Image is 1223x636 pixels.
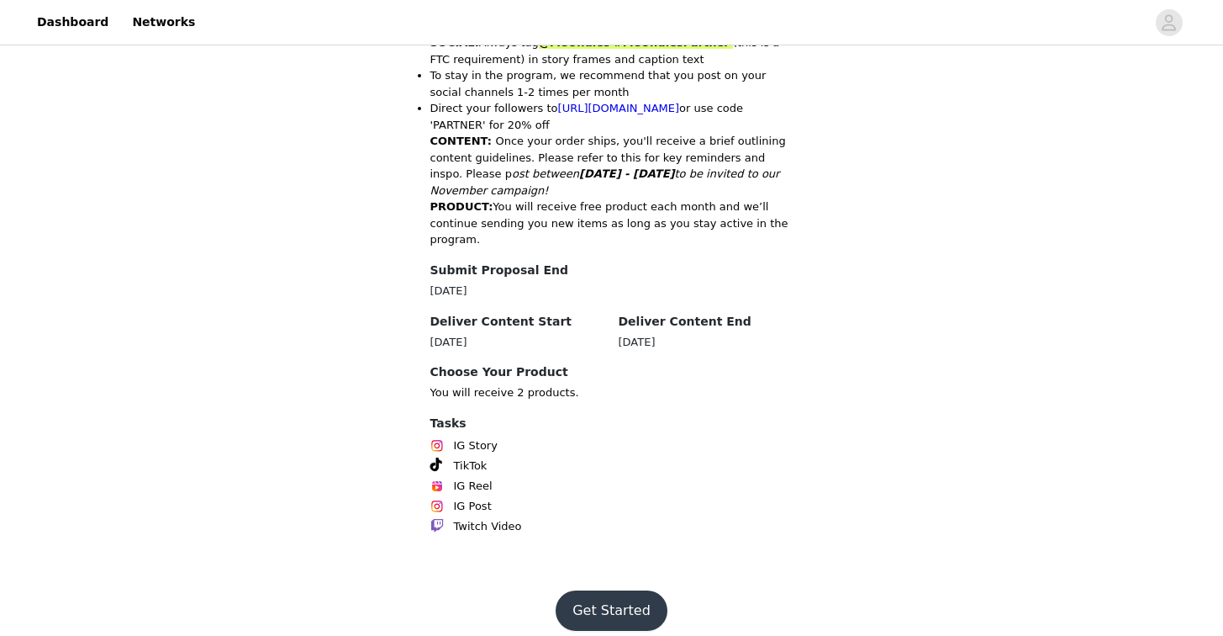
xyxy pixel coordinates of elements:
[122,3,205,41] a: Networks
[454,498,492,515] span: IG Post
[430,34,793,67] p: Always tag (this is a FTC requirement) in story frames and caption text
[1161,9,1177,36] div: avatar
[579,167,674,180] strong: [DATE] - [DATE]
[619,334,793,351] div: [DATE]
[430,67,793,100] li: To stay in the program, we recommend that you post on your social channels 1-2 times per month
[430,363,793,381] h4: Choose Your Product
[430,500,444,513] img: Instagram Icon
[430,480,444,493] img: Instagram Reels Icon
[430,313,605,331] h4: Deliver Content Start
[430,283,605,299] div: [DATE]
[430,135,492,147] strong: CONTENT:
[430,100,793,133] li: Direct your followers to or use code 'PARTNER' for 20% off
[430,133,793,199] p: Once your order ships, you'll receive a brief outlining content guidelines. Please refer to this ...
[430,167,780,197] em: ost between to be invited to our November campaign!
[430,384,793,401] p: You will receive 2 products.
[558,102,680,114] a: [URL][DOMAIN_NAME]
[430,262,605,279] h4: Submit Proposal End
[27,3,119,41] a: Dashboard
[430,199,793,248] p: You will receive free product each month and we’ll continue sending you new items as long as you ...
[454,458,488,474] span: TikTok
[430,439,444,453] img: Instagram Icon
[430,415,793,432] h4: Tasks
[454,518,522,535] span: Twitch Video
[454,437,498,454] span: IG Story
[430,200,493,213] strong: PRODUCT:
[430,334,605,351] div: [DATE]
[619,313,793,331] h4: Deliver Content End
[454,478,493,495] span: IG Reel
[556,591,667,631] button: Get Started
